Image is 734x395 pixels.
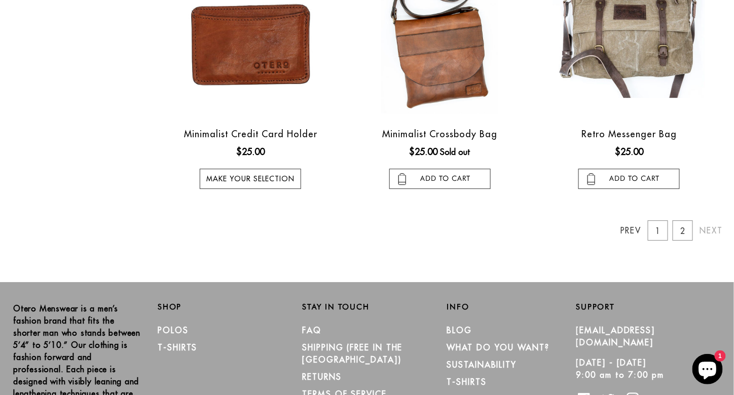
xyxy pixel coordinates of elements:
[447,342,550,352] a: What Do You Want?
[447,325,472,335] a: Blog
[620,220,641,241] a: Prev
[700,220,720,241] a: Next
[689,354,726,387] inbox-online-store-chat: Shopify online store chat
[576,325,655,347] a: [EMAIL_ADDRESS][DOMAIN_NAME]
[581,128,677,140] a: Retro Messenger Bag
[447,302,576,311] h2: Info
[576,302,721,311] h2: Support
[410,145,438,159] ins: $25.00
[648,220,668,241] a: 1
[578,169,680,189] input: add to cart
[673,220,693,241] a: 2
[158,325,189,335] a: Polos
[200,169,301,189] a: Make your selection
[184,128,317,140] a: Minimalist Credit Card Holder
[389,169,491,189] input: add to cart
[447,377,487,387] a: T-Shirts
[441,147,470,157] span: Sold out
[615,145,643,159] ins: $25.00
[302,302,431,311] h2: Stay in Touch
[236,145,265,159] ins: $25.00
[576,357,706,381] p: [DATE] - [DATE] 9:00 am to 7:00 pm
[158,342,197,352] a: T-Shirts
[158,302,287,311] h2: Shop
[302,372,341,382] a: RETURNS
[302,342,402,365] a: SHIPPING (Free in the [GEOGRAPHIC_DATA])
[447,360,517,370] a: Sustainability
[382,128,497,140] a: Minimalist Crossbody Bag
[302,325,321,335] a: FAQ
